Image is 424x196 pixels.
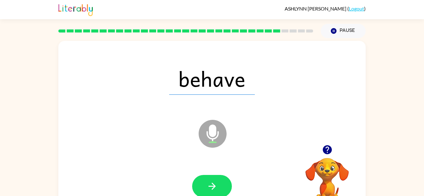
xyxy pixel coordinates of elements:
[285,6,347,11] span: ASHLYNN [PERSON_NAME]
[349,6,364,11] a: Logout
[321,24,366,38] button: Pause
[285,6,366,11] div: ( )
[58,2,93,16] img: Literably
[169,63,255,95] span: behave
